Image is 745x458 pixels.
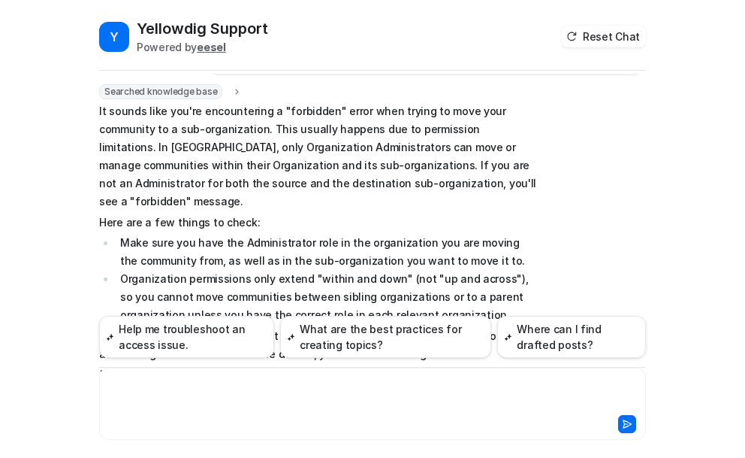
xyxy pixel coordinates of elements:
[116,234,538,270] li: Make sure you have the Administrator role in the organization you are moving the community from, ...
[99,316,274,358] button: Help me troubleshoot an access issue.
[280,316,491,358] button: What are the best practices for creating topics?
[137,18,268,39] h2: Yellowdig Support
[562,26,646,47] button: Reset Chat
[116,270,538,324] li: Organization permissions only extend "within and down" (not "up and across"), so you cannot move ...
[497,316,646,358] button: Where can I find drafted posts?
[99,22,129,52] span: Y
[137,39,268,55] div: Powered by
[99,102,538,211] p: It sounds like you're encountering a "forbidden" error when trying to move your community to a su...
[99,84,222,99] span: Searched knowledge base
[99,214,538,232] p: Here are a few things to check:
[197,41,226,53] b: eesel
